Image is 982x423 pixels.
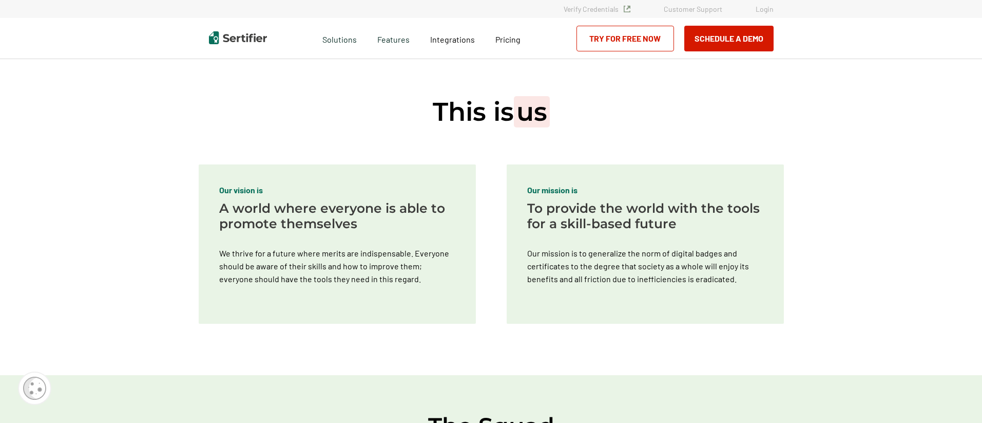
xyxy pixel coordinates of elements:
[564,5,630,13] a: Verify Credentials
[514,96,550,127] span: us
[430,32,475,45] a: Integrations
[433,95,550,128] h1: This is
[931,374,982,423] iframe: Chat Widget
[219,200,455,231] h2: A world where everyone is able to promote themselves
[527,200,763,231] h2: To provide the world with the tools for a skill-based future
[527,185,577,195] span: Our mission is
[576,26,674,51] a: Try for Free Now
[322,32,357,45] span: Solutions
[219,247,455,285] span: We thrive for a future where merits are indispensable. Everyone should be aware of their skills a...
[430,34,475,44] span: Integrations
[495,34,521,44] span: Pricing
[209,31,267,44] img: Sertifier | Digital Credentialing Platform
[527,247,763,285] span: Our mission is to generalize the norm of digital badges and certificates to the degree that socie...
[684,26,774,51] button: Schedule a Demo
[756,5,774,13] a: Login
[23,377,46,400] img: Cookie Popup Icon
[495,32,521,45] a: Pricing
[624,6,630,12] img: Verified
[377,32,410,45] span: Features
[219,185,263,195] span: Our vision is
[664,5,722,13] a: Customer Support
